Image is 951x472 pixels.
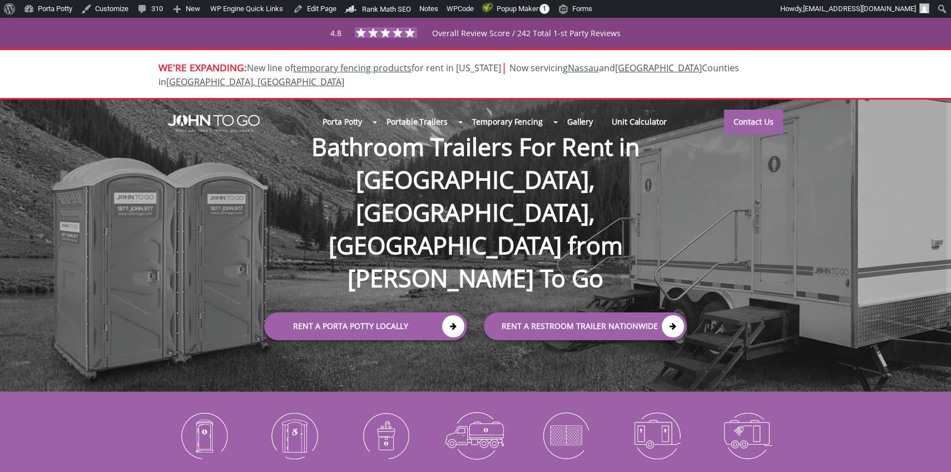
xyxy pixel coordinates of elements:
img: Portable-Sinks-icon_N.png [348,406,422,464]
span: WE'RE EXPANDING: [158,61,247,74]
h1: Bathroom Trailers For Rent in [GEOGRAPHIC_DATA], [GEOGRAPHIC_DATA], [GEOGRAPHIC_DATA] from [PERSO... [253,95,698,295]
img: Temporary-Fencing-cion_N.png [529,406,603,464]
a: Contact Us [724,110,783,134]
img: Waste-Services-icon_N.png [439,406,513,464]
span: Overall Review Score / 242 Total 1-st Party Reviews [432,28,621,61]
span: | [501,60,507,75]
span: Rank Math SEO [362,5,411,13]
a: Unit Calculator [602,110,676,134]
a: Gallery [558,110,602,134]
a: Portable Trailers [377,110,457,134]
span: 4.8 [330,28,341,38]
img: Portable-Toilets-icon_N.png [167,406,241,464]
a: Nassau [568,62,599,74]
a: [GEOGRAPHIC_DATA] [615,62,702,74]
a: Temporary Fencing [463,110,552,134]
a: temporary fencing products [293,62,412,74]
img: Restroom-Trailers-icon_N.png [620,406,694,464]
a: Porta Potty [313,110,372,134]
a: [GEOGRAPHIC_DATA], [GEOGRAPHIC_DATA] [166,76,344,88]
span: 1 [539,4,549,14]
img: JOHN to go [168,115,260,132]
span: New line of for rent in [US_STATE] [158,62,739,88]
span: Now servicing and Counties in [158,62,739,88]
img: Shower-Trailers-icon_N.png [710,406,784,464]
span: [EMAIL_ADDRESS][DOMAIN_NAME] [803,4,916,13]
a: Rent a Porta Potty Locally [264,313,467,341]
img: ADA-Accessible-Units-icon_N.png [257,406,331,464]
button: Live Chat [907,427,951,472]
a: rent a RESTROOM TRAILER Nationwide [484,313,687,341]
